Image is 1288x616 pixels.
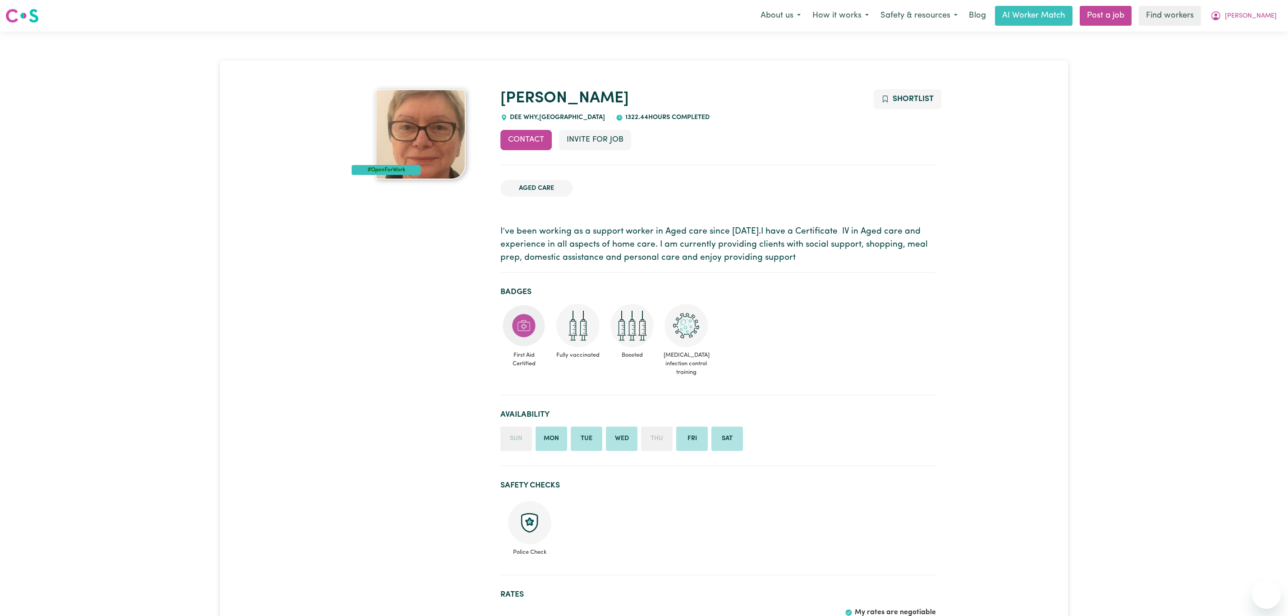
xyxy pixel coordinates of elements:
span: Boosted [609,347,655,363]
button: About us [755,6,807,25]
button: How it works [807,6,875,25]
li: Available on Friday [676,427,708,451]
a: Blog [963,6,991,26]
span: [MEDICAL_DATA] infection control training [663,347,710,381]
li: Available on Monday [536,427,567,451]
a: AI Worker Match [995,6,1073,26]
img: Care and support worker has received 2 doses of COVID-19 vaccine [556,304,600,347]
h2: Badges [500,287,936,297]
span: My rates are negotiable [855,609,936,616]
h2: Rates [500,590,936,599]
span: First Aid Certified [500,347,547,372]
button: Invite for Job [559,130,631,150]
button: Safety & resources [875,6,963,25]
li: Unavailable on Sunday [500,427,532,451]
span: Police Check [508,544,552,556]
li: Aged Care [500,180,573,197]
span: Shortlist [893,95,934,103]
a: [PERSON_NAME] [500,91,629,106]
img: CS Academy: COVID-19 Infection Control Training course completed [665,304,708,347]
li: Available on Tuesday [571,427,602,451]
span: [PERSON_NAME] [1225,11,1277,21]
img: Police check [508,501,551,544]
li: Unavailable on Thursday [641,427,673,451]
img: Care and support worker has completed First Aid Certification [502,304,545,347]
h2: Availability [500,410,936,419]
a: Post a job [1080,6,1132,26]
span: Fully vaccinated [555,347,601,363]
li: Available on Saturday [711,427,743,451]
a: Find workers [1139,6,1201,26]
a: Marie's profile picture'#OpenForWork [352,89,490,179]
p: I’ve been working as a support worker in Aged care since [DATE].I have a Certificate IV in Aged c... [500,225,936,264]
button: Add to shortlist [874,89,942,109]
h2: Safety Checks [500,481,936,490]
button: Contact [500,130,552,150]
button: My Account [1205,6,1283,25]
span: DEE WHY , [GEOGRAPHIC_DATA] [508,114,605,121]
img: Careseekers logo [5,8,39,24]
span: 1322.44 hours completed [623,114,710,121]
div: #OpenForWork [352,165,421,175]
iframe: Button to launch messaging window, conversation in progress [1252,580,1281,609]
img: Care and support worker has received booster dose of COVID-19 vaccination [610,304,654,347]
a: Careseekers logo [5,5,39,26]
li: Available on Wednesday [606,427,637,451]
img: Marie [376,89,466,179]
